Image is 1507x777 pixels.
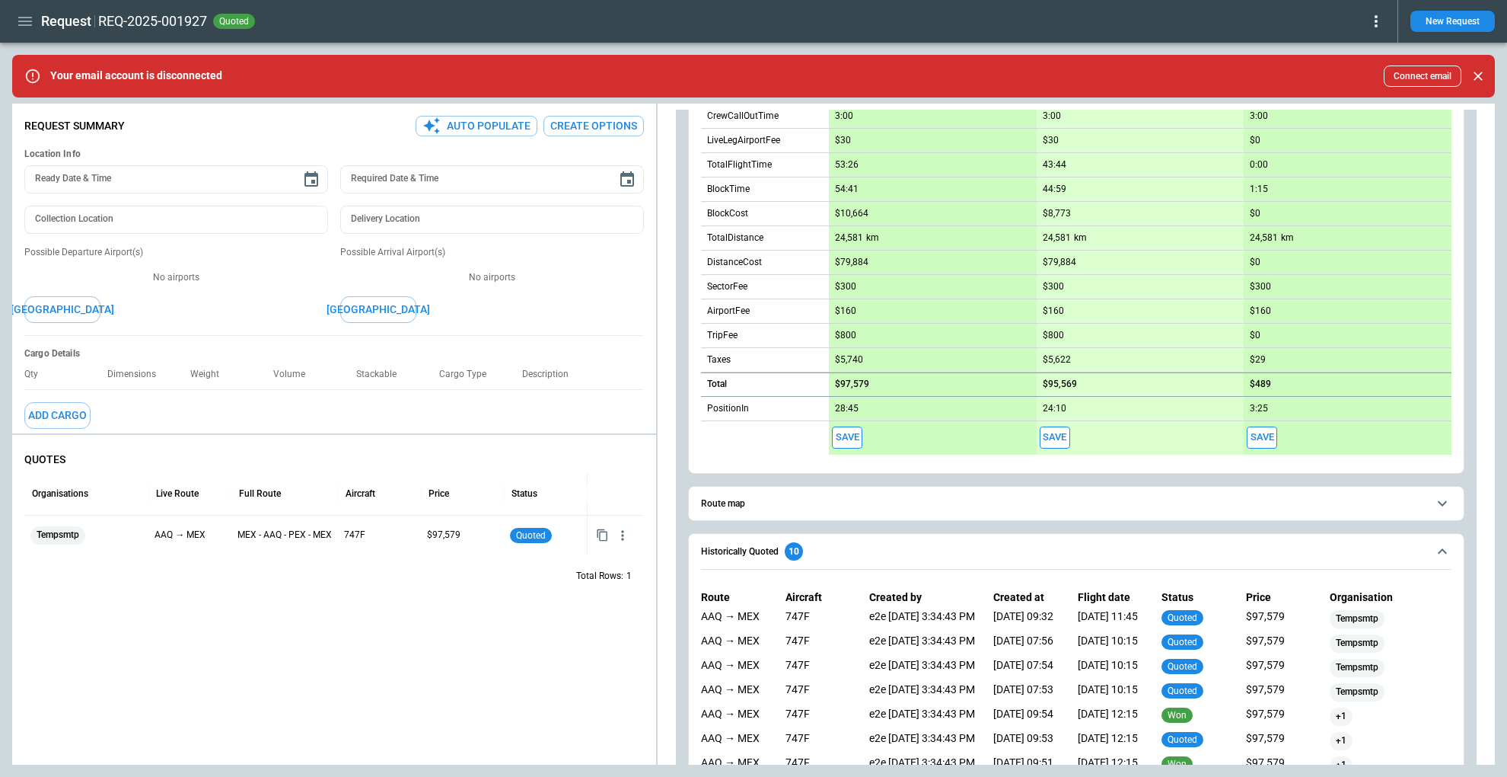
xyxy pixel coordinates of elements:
div: e2e [DATE] 3:34:43 PM [869,659,975,677]
div: e2e [DATE] 3:34:43 PM [869,708,975,726]
span: quoted [1164,661,1200,672]
div: MEX → (positioning) → AAQ → (live) → PEX → (live) → MEX [701,732,766,750]
span: quoted [1164,637,1200,647]
p: 1:15 [1250,184,1268,195]
button: Route map [701,487,1451,521]
p: AAQ → MEX [155,529,225,542]
div: $97,579 [1246,635,1311,653]
h6: Total [707,379,727,389]
button: Save [1040,427,1070,449]
div: e2e [DATE] 3:34:43 PM [869,756,975,775]
span: +1 [1330,735,1352,747]
span: Tempsmtp [1330,638,1384,649]
p: Created at [993,591,1059,604]
div: [DATE] 12:15 [1078,756,1143,775]
button: Auto Populate [416,116,537,136]
div: $97,579 [1246,756,1311,775]
p: TripFee [707,329,738,342]
div: [DATE] 10:15 [1078,683,1143,702]
p: $0 [1250,208,1260,219]
div: [DATE] 09:54 [993,708,1059,726]
p: 24,581 [835,232,863,244]
div: 747F [785,659,851,677]
p: 3:25 [1250,403,1268,414]
p: TotalDistance [707,232,763,245]
div: 747F [785,732,851,750]
p: Volume [273,369,317,380]
h6: Location Info [24,149,644,160]
span: Tempsmtp [30,516,85,555]
p: $489 [1250,379,1271,390]
div: 747F [785,635,851,653]
p: Qty [24,369,50,380]
span: +1 [1330,711,1352,722]
p: Created by [869,591,975,604]
p: MEX - AAQ - PEX - MEX [237,529,332,542]
p: 24:10 [1043,403,1066,414]
p: No airports [24,271,328,284]
p: Flight date [1078,591,1143,604]
p: DistanceCost [707,256,762,269]
div: $97,579 [1246,683,1311,702]
p: 28:45 [835,403,859,414]
div: [DATE] 09:53 [993,732,1059,750]
div: 747F [785,756,851,775]
p: $95,569 [1043,379,1077,390]
div: [DATE] 10:15 [1078,659,1143,677]
button: Add Cargo [24,402,91,429]
button: Historically Quoted10 [701,534,1451,569]
div: MEX → (positioning) → AAQ → (live) → PEX → (live) → MEX [701,659,766,677]
p: Aircraft [785,591,851,604]
p: km [1074,232,1087,245]
p: 53:26 [835,159,859,171]
button: [GEOGRAPHIC_DATA] [24,296,100,323]
span: Save this aircraft quote and copy details to clipboard [1040,427,1070,449]
p: $97,579 [427,529,498,542]
span: Save this aircraft quote and copy details to clipboard [832,427,862,449]
p: km [1281,232,1294,245]
button: New Request [1410,11,1495,32]
button: Choose date [296,165,327,195]
span: quoted [1164,734,1200,745]
p: $800 [835,330,856,341]
div: [DATE] 12:15 [1078,708,1143,726]
div: Organisations [32,488,88,499]
p: TotalFlightTime [707,158,772,171]
p: Taxes [707,353,731,366]
p: 0:00 [1250,159,1268,171]
span: quoted [216,16,252,27]
div: e2e [DATE] 3:34:43 PM [869,732,975,750]
p: 3:00 [835,110,853,122]
p: Organisation [1330,591,1451,604]
h2: REQ-2025-001927 [98,12,207,30]
span: quoted [513,530,549,541]
div: [DATE] 09:32 [993,610,1059,628]
div: [DATE] 07:53 [993,683,1059,702]
h1: Request [41,12,91,30]
p: km [866,232,879,245]
div: Full Route [239,488,281,499]
p: $29 [1250,354,1266,366]
p: Possible Departure Airport(s) [24,246,328,259]
div: MEX → (positioning) → AAQ → (live) → PEX → (live) → MEX [701,635,766,653]
p: QUOTES [24,453,644,466]
span: quoted [1164,686,1200,696]
p: Your email account is disconnected [50,69,222,82]
button: Create Options [543,116,644,136]
div: [DATE] 07:56 [993,635,1059,653]
p: 43:44 [1043,159,1066,171]
p: $800 [1043,330,1064,341]
p: CrewCallOutTime [707,110,779,123]
p: BlockTime [707,183,750,196]
p: Price [1246,591,1311,604]
p: Request Summary [24,120,125,133]
div: MEX → (positioning) → AAQ → (live) → PEX → (live) → MEX [701,756,766,775]
div: e2e [DATE] 3:34:43 PM [869,635,975,653]
p: $0 [1250,257,1260,268]
span: +1 [1330,759,1352,771]
p: Status [1161,591,1227,604]
p: 54:41 [835,184,859,195]
div: 747F [785,610,851,628]
div: $97,579 [1246,610,1311,628]
p: $0 [1250,330,1260,341]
